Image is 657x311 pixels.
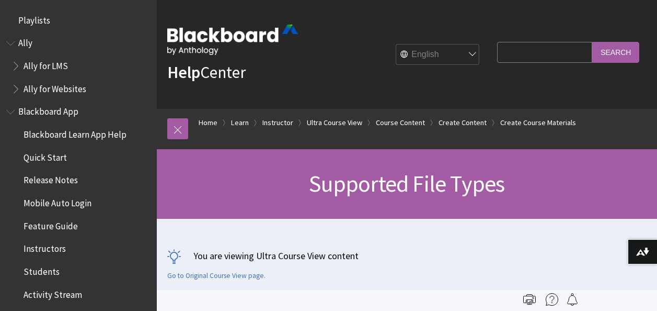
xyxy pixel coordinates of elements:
a: Learn [231,116,249,129]
span: Activity Stream [24,286,82,300]
a: Course Content [376,116,425,129]
span: Feature Guide [24,217,78,231]
span: Students [24,263,60,277]
span: Playlists [18,12,50,26]
img: Blackboard by Anthology [167,25,298,55]
nav: Book outline for Playlists [6,12,151,29]
span: Ally [18,35,32,49]
p: You are viewing Ultra Course View content [167,249,647,262]
input: Search [592,42,639,62]
a: Ultra Course View [307,116,362,129]
img: Follow this page [566,293,579,306]
span: Blackboard App [18,103,78,117]
a: Go to Original Course View page. [167,271,266,281]
a: HelpCenter [167,62,246,83]
span: Instructors [24,240,66,254]
span: Supported File Types [309,169,504,198]
a: Create Content [439,116,487,129]
img: More help [546,293,558,306]
span: Ally for Websites [24,80,86,94]
a: Instructor [262,116,293,129]
nav: Book outline for Anthology Ally Help [6,35,151,98]
select: Site Language Selector [396,45,480,65]
span: Release Notes [24,172,78,186]
strong: Help [167,62,200,83]
img: Print [523,293,536,306]
span: Blackboard Learn App Help [24,126,126,140]
span: Ally for LMS [24,57,68,71]
a: Home [199,116,217,129]
a: Create Course Materials [500,116,576,129]
span: Quick Start [24,149,67,163]
span: Mobile Auto Login [24,194,91,208]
